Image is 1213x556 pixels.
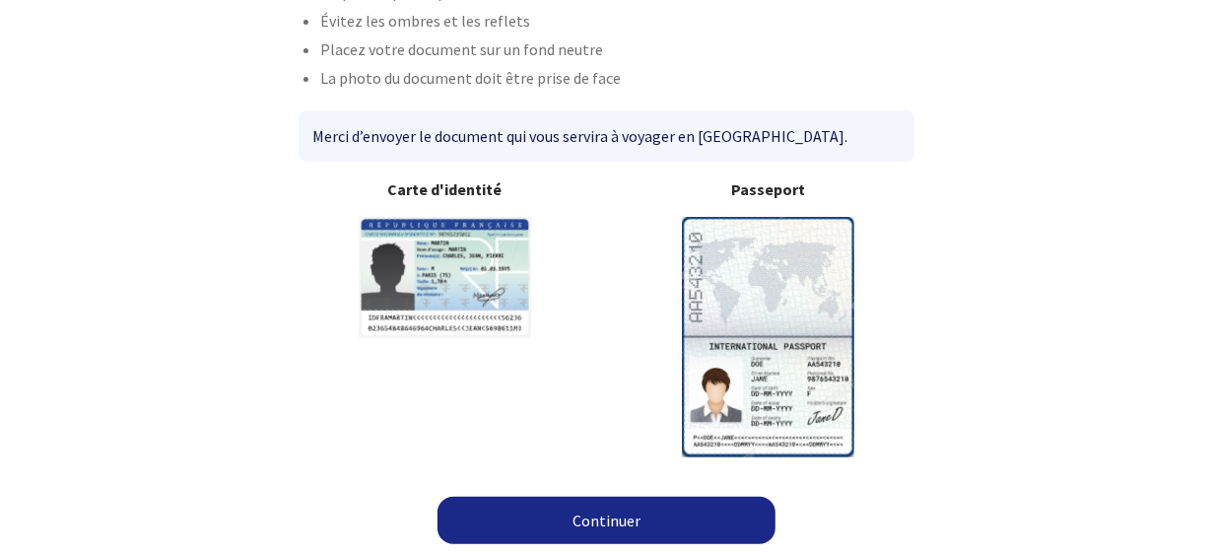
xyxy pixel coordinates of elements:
li: Placez votre document sur un fond neutre [320,37,915,66]
img: illuCNI.svg [359,217,531,338]
b: Passeport [623,177,915,201]
b: Carte d'identité [299,177,591,201]
li: La photo du document doit être prise de face [320,66,915,95]
li: Évitez les ombres et les reflets [320,9,915,37]
div: Merci d’envoyer le document qui vous servira à voyager en [GEOGRAPHIC_DATA]. [299,110,914,162]
img: illuPasseport.svg [682,217,854,456]
a: Continuer [438,497,775,544]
